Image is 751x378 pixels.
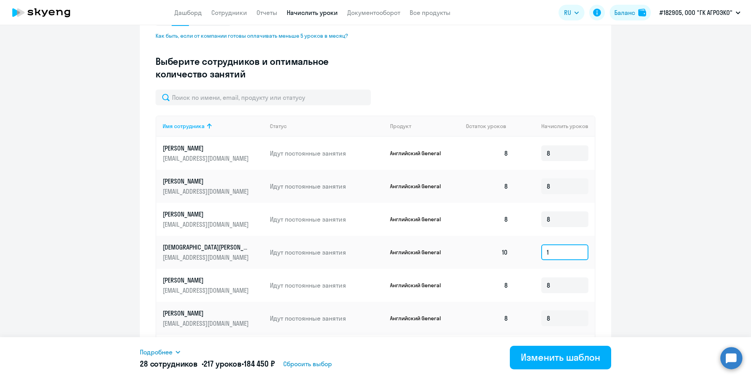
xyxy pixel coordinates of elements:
span: RU [564,8,571,17]
p: Английский General [390,249,449,256]
a: [PERSON_NAME][EMAIL_ADDRESS][DOMAIN_NAME] [163,309,264,328]
p: [PERSON_NAME] [163,210,251,218]
p: [PERSON_NAME] [163,177,251,185]
p: Английский General [390,150,449,157]
div: Имя сотрудника [163,123,205,130]
p: [EMAIL_ADDRESS][DOMAIN_NAME] [163,187,251,196]
p: [PERSON_NAME] [163,144,251,152]
div: Изменить шаблон [521,351,600,363]
p: Идут постоянные занятия [270,281,384,290]
p: #182905, ООО "ГК АГРОЭКО" [659,8,733,17]
button: Балансbalance [610,5,651,20]
p: [EMAIL_ADDRESS][DOMAIN_NAME] [163,286,251,295]
div: Имя сотрудника [163,123,264,130]
p: Английский General [390,315,449,322]
a: [PERSON_NAME][EMAIL_ADDRESS][DOMAIN_NAME] [163,210,264,229]
h3: Выберите сотрудников и оптимальное количество занятий [156,55,354,80]
td: 8 [460,269,515,302]
a: [PERSON_NAME][EMAIL_ADDRESS][DOMAIN_NAME] [163,276,264,295]
p: [DEMOGRAPHIC_DATA][PERSON_NAME] [163,243,251,251]
p: Идут постоянные занятия [270,248,384,257]
a: Сотрудники [211,9,247,17]
td: 8 [460,302,515,335]
a: Дашборд [174,9,202,17]
span: Сбросить выбор [283,359,332,369]
p: [EMAIL_ADDRESS][DOMAIN_NAME] [163,154,251,163]
div: Продукт [390,123,411,130]
span: 184 450 ₽ [244,359,275,369]
div: Статус [270,123,287,130]
div: Продукт [390,123,460,130]
span: Остаток уроков [466,123,506,130]
input: Поиск по имени, email, продукту или статусу [156,90,371,105]
a: [DEMOGRAPHIC_DATA][PERSON_NAME][EMAIL_ADDRESS][DOMAIN_NAME] [163,243,264,262]
td: 8 [460,335,515,368]
img: balance [638,9,646,17]
div: Баланс [614,8,635,17]
p: Идут постоянные занятия [270,182,384,191]
td: 8 [460,203,515,236]
a: Документооборот [347,9,400,17]
td: 10 [460,236,515,269]
p: Английский General [390,282,449,289]
a: [PERSON_NAME][EMAIL_ADDRESS][DOMAIN_NAME] [163,177,264,196]
p: [PERSON_NAME] [163,276,251,284]
button: #182905, ООО "ГК АГРОЭКО" [656,3,744,22]
p: [EMAIL_ADDRESS][DOMAIN_NAME] [163,253,251,262]
p: Идут постоянные занятия [270,215,384,224]
div: Статус [270,123,384,130]
p: Английский General [390,216,449,223]
h5: 28 сотрудников • • [140,358,275,369]
td: 8 [460,137,515,170]
p: Английский General [390,183,449,190]
th: Начислить уроков [515,116,595,137]
button: RU [559,5,584,20]
p: [EMAIL_ADDRESS][DOMAIN_NAME] [163,319,251,328]
a: [PERSON_NAME][EMAIL_ADDRESS][DOMAIN_NAME] [163,144,264,163]
p: [PERSON_NAME] [163,309,251,317]
a: Отчеты [256,9,277,17]
span: Как быть, если от компании готовы оплачивать меньше 5 уроков в месяц? [156,32,354,39]
p: [EMAIL_ADDRESS][DOMAIN_NAME] [163,220,251,229]
a: Начислить уроки [287,9,338,17]
a: Все продукты [410,9,451,17]
button: Изменить шаблон [510,346,611,369]
span: 217 уроков [203,359,242,369]
p: Идут постоянные занятия [270,149,384,158]
span: Подробнее [140,347,172,357]
td: 8 [460,170,515,203]
p: Идут постоянные занятия [270,314,384,323]
div: Остаток уроков [466,123,515,130]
